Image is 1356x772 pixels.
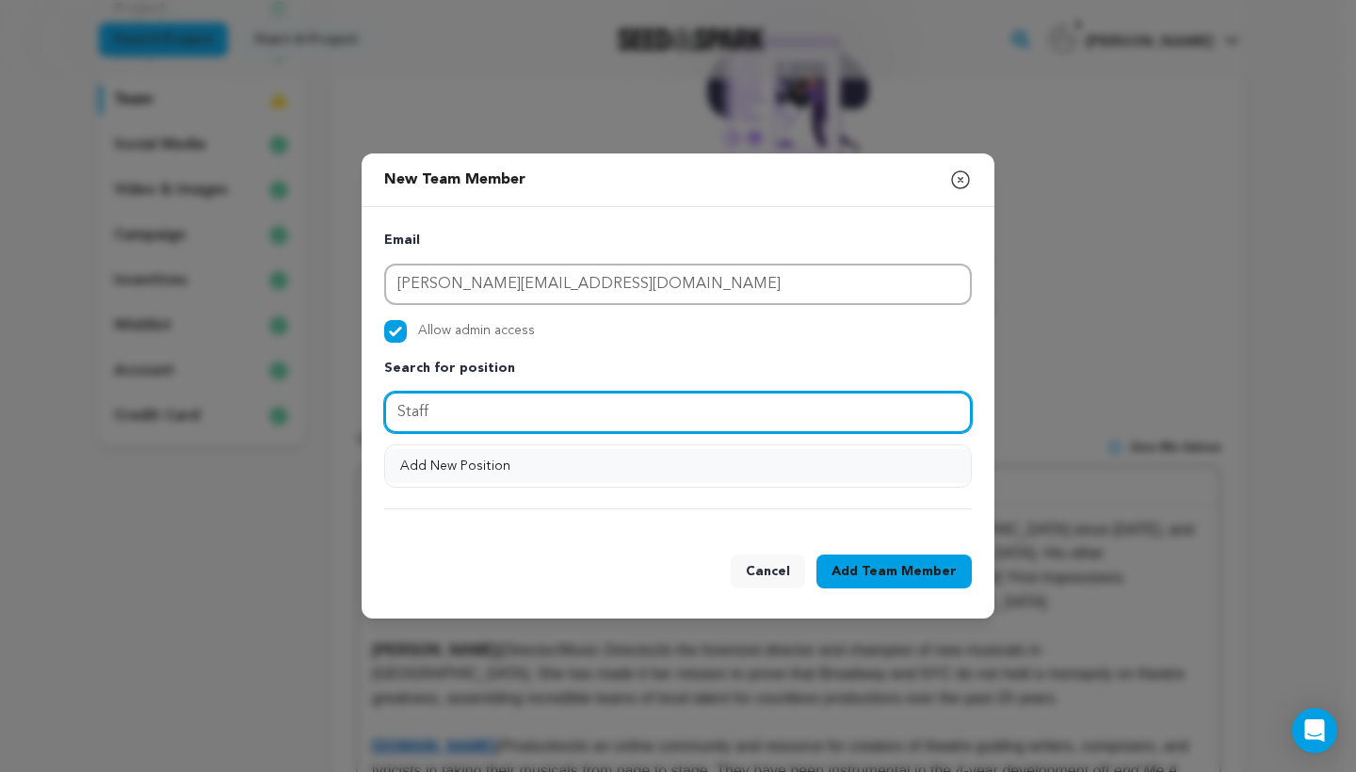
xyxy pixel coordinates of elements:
p: Email [384,230,972,252]
button: Add New Position [385,449,971,483]
p: New Team Member [384,161,525,199]
p: Search for position [384,358,972,380]
div: Open Intercom Messenger [1292,708,1337,753]
button: AddTeam Member [816,555,972,588]
button: Cancel [731,555,805,588]
input: Start typing... [384,392,972,433]
span: Team Member [862,562,957,581]
span: Allow admin access [418,320,535,343]
input: Allow admin access [384,320,407,343]
p: Selected roles (max 0 of 3) [384,448,546,471]
input: Email address [384,264,972,305]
